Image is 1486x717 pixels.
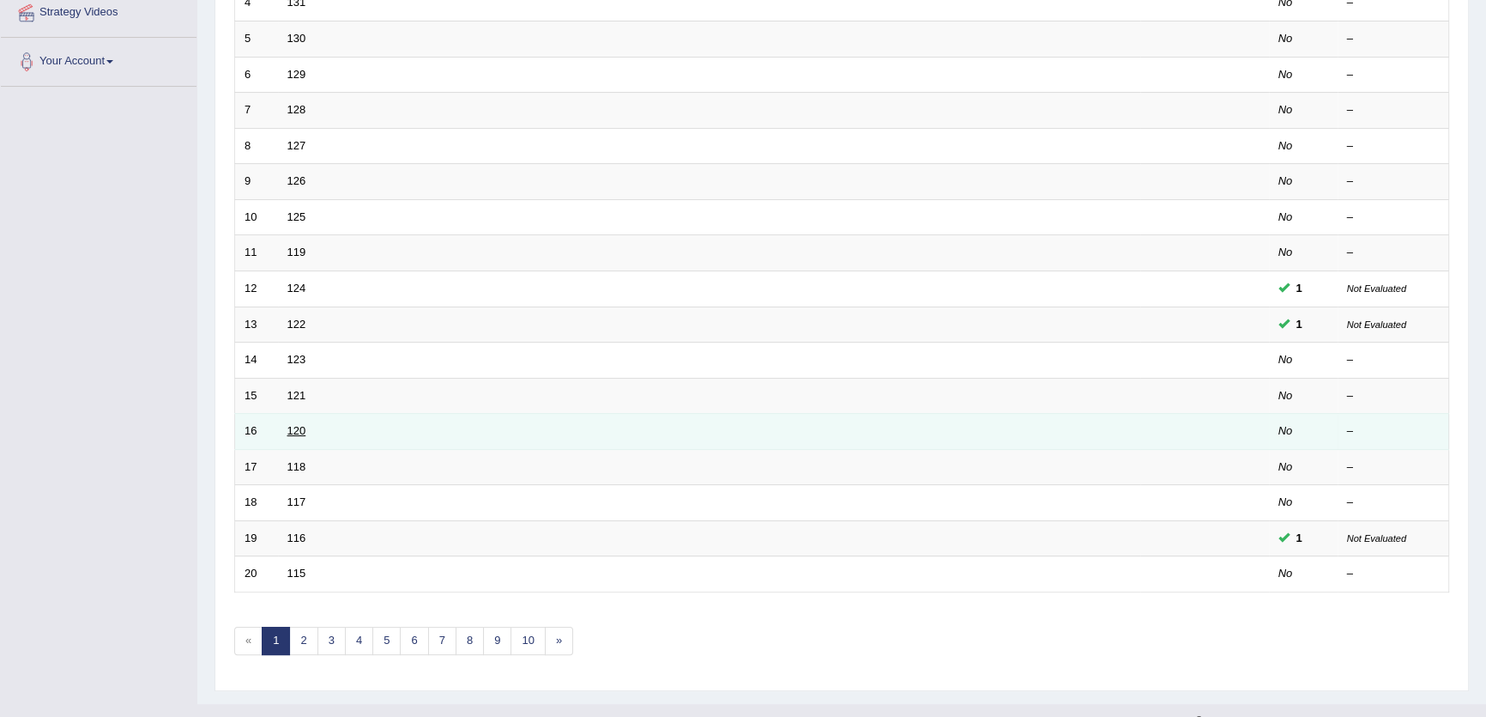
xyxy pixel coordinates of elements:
small: Not Evaluated [1347,319,1406,330]
a: 124 [287,282,306,295]
em: No [1278,32,1293,45]
div: – [1347,31,1440,47]
a: 119 [287,246,306,258]
a: 116 [287,532,306,544]
div: – [1347,245,1440,261]
a: 3 [317,627,346,655]
div: – [1347,210,1440,226]
span: You can still take this question [1290,315,1309,333]
a: 8 [456,627,484,655]
a: 115 [287,567,306,580]
div: – [1347,138,1440,155]
small: Not Evaluated [1347,283,1406,294]
a: 127 [287,139,306,152]
td: 10 [235,199,278,235]
a: 4 [345,627,373,655]
td: 20 [235,556,278,592]
span: You can still take this question [1290,529,1309,547]
div: – [1347,566,1440,582]
td: 6 [235,57,278,93]
span: « [234,627,263,655]
td: 14 [235,343,278,379]
a: 126 [287,174,306,187]
a: » [545,627,573,655]
div: – [1347,102,1440,118]
em: No [1278,424,1293,437]
a: 5 [372,627,401,655]
td: 17 [235,449,278,485]
em: No [1278,567,1293,580]
div: – [1347,67,1440,83]
div: – [1347,352,1440,368]
em: No [1278,389,1293,402]
div: – [1347,173,1440,190]
a: 125 [287,210,306,223]
td: 7 [235,93,278,129]
em: No [1278,174,1293,187]
a: 120 [287,424,306,437]
a: 7 [428,627,456,655]
a: 9 [483,627,511,655]
em: No [1278,246,1293,258]
a: 123 [287,353,306,366]
em: No [1278,460,1293,473]
em: No [1278,103,1293,116]
a: 10 [510,627,545,655]
a: 118 [287,460,306,473]
a: 122 [287,318,306,331]
td: 11 [235,235,278,271]
td: 13 [235,307,278,343]
div: – [1347,423,1440,440]
a: 130 [287,32,306,45]
em: No [1278,353,1293,366]
td: 15 [235,378,278,414]
a: 117 [287,495,306,508]
em: No [1278,210,1293,223]
div: – [1347,388,1440,404]
td: 5 [235,21,278,58]
td: 18 [235,485,278,521]
td: 16 [235,414,278,450]
td: 9 [235,164,278,200]
a: 121 [287,389,306,402]
em: No [1278,68,1293,81]
em: No [1278,495,1293,508]
a: 128 [287,103,306,116]
small: Not Evaluated [1347,533,1406,544]
td: 8 [235,128,278,164]
a: 6 [400,627,428,655]
a: 1 [262,627,290,655]
em: No [1278,139,1293,152]
div: – [1347,459,1440,476]
a: Your Account [1,38,196,81]
td: 19 [235,520,278,556]
a: 129 [287,68,306,81]
div: – [1347,495,1440,511]
span: You can still take this question [1290,279,1309,297]
a: 2 [289,627,317,655]
td: 12 [235,270,278,307]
